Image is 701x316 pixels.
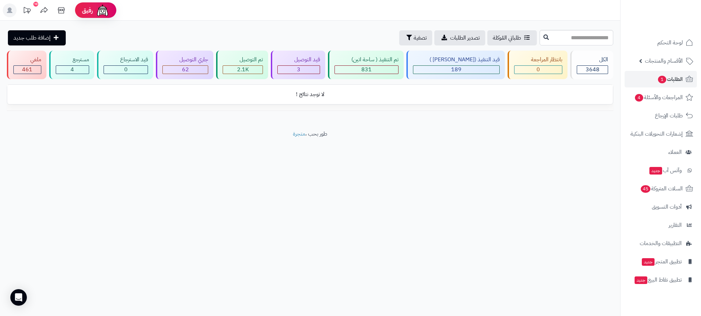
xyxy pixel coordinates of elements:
[82,6,93,14] span: رفيق
[405,51,507,79] a: قيد التنفيذ ([PERSON_NAME] ) 189
[640,239,682,248] span: التطبيقات والخدمات
[625,71,697,87] a: الطلبات1
[635,276,647,284] span: جديد
[625,180,697,197] a: السلات المتروكة45
[493,34,521,42] span: طلباتي المُوكلة
[658,75,666,83] span: 1
[361,65,372,74] span: 831
[223,66,263,74] div: 2098
[634,93,683,102] span: المراجعات والأسئلة
[327,51,405,79] a: تم التنفيذ ( ساحة اتين) 831
[163,66,208,74] div: 62
[71,65,74,74] span: 4
[104,66,148,74] div: 0
[334,56,399,64] div: تم التنفيذ ( ساحة اتين)
[223,56,263,64] div: تم التوصيل
[413,66,500,74] div: 189
[6,51,48,79] a: ملغي 461
[7,85,613,104] td: لا توجد نتائج !
[625,272,697,288] a: تطبيق نقاط البيعجديد
[182,65,189,74] span: 62
[625,199,697,215] a: أدوات التسويق
[514,56,562,64] div: بانتظار المراجعة
[625,89,697,106] a: المراجعات والأسئلة4
[96,3,109,17] img: ai-face.png
[586,65,599,74] span: 3648
[13,56,41,64] div: ملغي
[652,202,682,212] span: أدوات التسويق
[635,94,643,102] span: 4
[335,66,398,74] div: 831
[577,56,608,64] div: الكل
[162,56,208,64] div: جاري التوصيل
[642,258,655,266] span: جديد
[22,65,32,74] span: 461
[625,162,697,179] a: وآتس آبجديد
[237,65,249,74] span: 2.1K
[487,30,537,45] a: طلباتي المُوكلة
[450,34,480,42] span: تصدير الطلبات
[278,66,320,74] div: 3
[434,30,485,45] a: تصدير الطلبات
[413,56,500,64] div: قيد التنفيذ ([PERSON_NAME] )
[657,38,683,48] span: لوحة التحكم
[625,144,697,160] a: العملاء
[649,167,662,175] span: جديد
[514,66,562,74] div: 0
[630,129,683,139] span: إشعارات التحويلات البنكية
[414,34,427,42] span: تصفية
[96,51,155,79] a: قيد الاسترجاع 0
[506,51,569,79] a: بانتظار المراجعة 0
[56,56,89,64] div: مسترجع
[625,34,697,51] a: لوحة التحكم
[655,111,683,120] span: طلبات الإرجاع
[641,257,682,266] span: تطبيق المتجر
[33,2,38,7] div: 10
[640,185,650,193] span: 45
[56,66,89,74] div: 4
[625,126,697,142] a: إشعارات التحويلات البنكية
[8,30,66,45] a: إضافة طلب جديد
[293,130,305,138] a: متجرة
[269,51,327,79] a: قيد التوصيل 3
[634,275,682,285] span: تطبيق نقاط البيع
[124,65,128,74] span: 0
[654,13,694,28] img: logo-2.png
[625,253,697,270] a: تطبيق المتجرجديد
[10,289,27,306] div: Open Intercom Messenger
[625,217,697,233] a: التقارير
[14,66,41,74] div: 461
[657,74,683,84] span: الطلبات
[537,65,540,74] span: 0
[297,65,300,74] span: 3
[155,51,215,79] a: جاري التوصيل 62
[569,51,615,79] a: الكل3648
[399,30,432,45] button: تصفية
[48,51,96,79] a: مسترجع 4
[625,107,697,124] a: طلبات الإرجاع
[451,65,461,74] span: 189
[277,56,320,64] div: قيد التوصيل
[215,51,269,79] a: تم التوصيل 2.1K
[104,56,148,64] div: قيد الاسترجاع
[645,56,683,66] span: الأقسام والمنتجات
[669,220,682,230] span: التقارير
[13,34,51,42] span: إضافة طلب جديد
[649,166,682,175] span: وآتس آب
[640,184,683,193] span: السلات المتروكة
[668,147,682,157] span: العملاء
[18,3,35,19] a: تحديثات المنصة
[625,235,697,252] a: التطبيقات والخدمات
